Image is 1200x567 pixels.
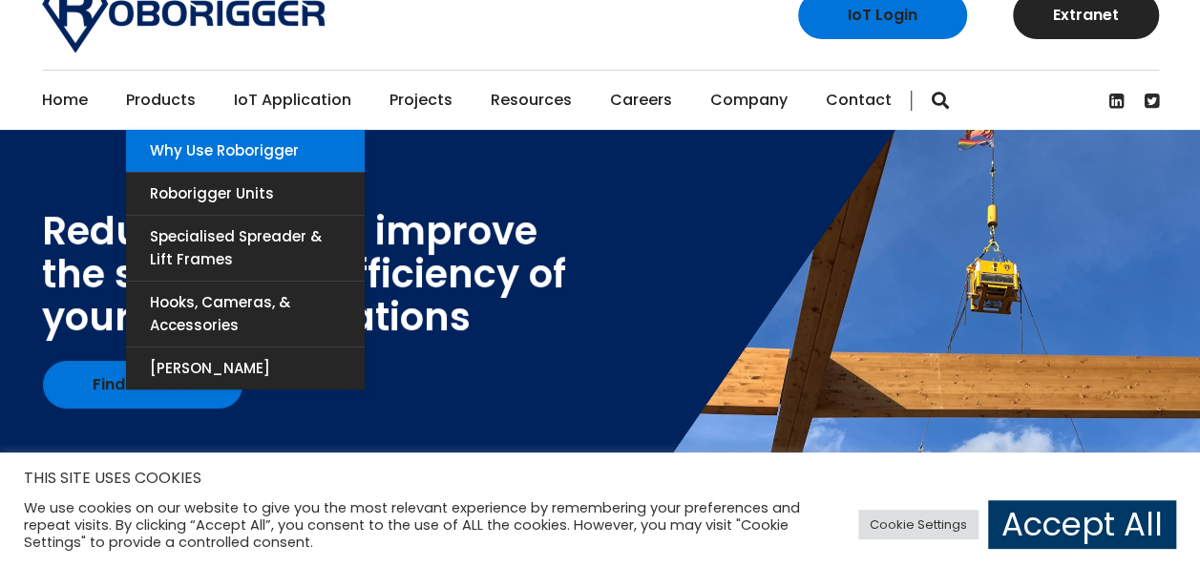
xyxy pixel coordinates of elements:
[988,500,1176,549] a: Accept All
[126,282,365,346] a: Hooks, Cameras, & Accessories
[126,173,365,215] a: Roborigger Units
[491,71,572,130] a: Resources
[126,71,196,130] a: Products
[24,466,1176,491] h5: THIS SITE USES COOKIES
[126,130,365,172] a: Why use Roborigger
[826,71,892,130] a: Contact
[710,71,788,130] a: Company
[389,71,453,130] a: Projects
[234,71,351,130] a: IoT Application
[42,71,88,130] a: Home
[24,499,831,551] div: We use cookies on our website to give you the most relevant experience by remembering your prefer...
[610,71,672,130] a: Careers
[126,347,365,389] a: [PERSON_NAME]
[42,210,566,339] div: Reduce cost and improve the safety and efficiency of your lifting operations
[858,510,979,539] a: Cookie Settings
[126,216,365,281] a: Specialised Spreader & Lift Frames
[43,361,242,409] a: Find out how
